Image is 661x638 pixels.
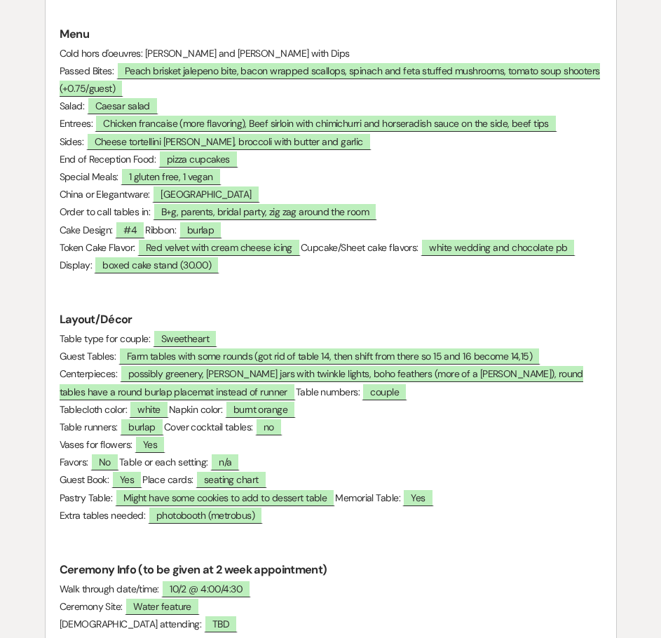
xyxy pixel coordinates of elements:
[118,347,541,365] span: Farm tables with some rounds (got rid of table 14, then shift from there so 15 and 16 become 14,15)
[121,168,222,185] span: 1 gluten free, 1 vegan
[60,348,602,365] p: Guest Tables:
[60,222,602,239] p: Cake Design: Ribbon:
[60,454,602,471] p: Favors: Table or each setting:
[60,27,89,41] strong: Menu
[60,203,602,221] p: Order to call tables in:
[152,185,259,203] span: [GEOGRAPHIC_DATA]
[60,489,602,507] p: Pastry Table: Memorial Table:
[125,597,200,615] span: Water feature
[60,365,583,400] span: possibly greenery, [PERSON_NAME] jars with twinkle lights, boho feathers (more of a [PERSON_NAME]...
[87,97,158,114] span: Caesar salad
[60,507,602,524] p: Extra tables needed:
[148,506,263,524] span: photobooth (metrobus)
[60,257,602,274] p: Display:
[225,400,296,418] span: burnt orange
[60,239,602,257] p: Token Cake Flavor: Cupcake/Sheet cake flavors:
[402,489,433,506] span: Yes
[60,436,602,454] p: Vases for flowers:
[60,186,602,203] p: China or Elegantware:
[60,471,602,489] p: Guest Book: Place cards:
[60,45,602,62] p: Cold hors d'oeuvres: [PERSON_NAME] and [PERSON_NAME] with Dips
[129,400,168,418] span: white
[60,562,327,577] strong: Ceremony Info (to be given at 2 week appointment)
[115,221,145,238] span: #4
[153,330,217,347] span: Sweetheart
[94,256,219,273] span: boxed cake stand (30.00)
[60,97,602,115] p: Salad:
[95,114,557,132] span: Chicken francaise (more flavoring), Beef sirloin with chimichurri and horseradish sauce on the si...
[196,470,267,488] span: seating chart
[60,133,602,151] p: Sides:
[60,401,602,419] p: Tablecloth color: Napkin color:
[362,383,407,400] span: couple
[60,581,602,598] p: Walk through date/time:
[60,330,602,348] p: Table type for couple:
[111,470,142,488] span: Yes
[60,62,602,97] p: Passed Bites:
[60,312,132,327] strong: Layout/Décor
[179,221,223,238] span: burlap
[60,419,602,436] p: Table runners: Cover cocktail tables:
[120,418,164,435] span: burlap
[60,616,602,633] p: [DEMOGRAPHIC_DATA] attending:
[153,203,377,220] span: B+g, parents, bridal party, zig zag around the room
[421,238,575,256] span: white wedding and chocolate pb
[60,62,600,97] span: Peach brisket jalepeno bite, bacon wrapped scallops, spinach and feta stuffed mushrooms, tomato s...
[60,168,602,186] p: Special Meals:
[137,238,301,256] span: Red velvet with cream cheese icing
[90,453,119,470] span: No
[60,598,602,616] p: Ceremony Site:
[161,580,251,597] span: 10/2 @ 4:00/4:30
[86,133,372,150] span: Cheese tortellini [PERSON_NAME], broccoli with butter and garlic
[135,435,165,453] span: Yes
[210,453,240,470] span: n/a
[158,150,238,168] span: pizza cupcakes
[60,115,602,133] p: Entrees:
[115,489,336,506] span: Might have some cookies to add to dessert table
[60,365,602,400] p: Centerpieces: Table numbers:
[204,615,238,632] span: TBD
[60,151,602,168] p: End of Reception Food:
[255,418,282,435] span: no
